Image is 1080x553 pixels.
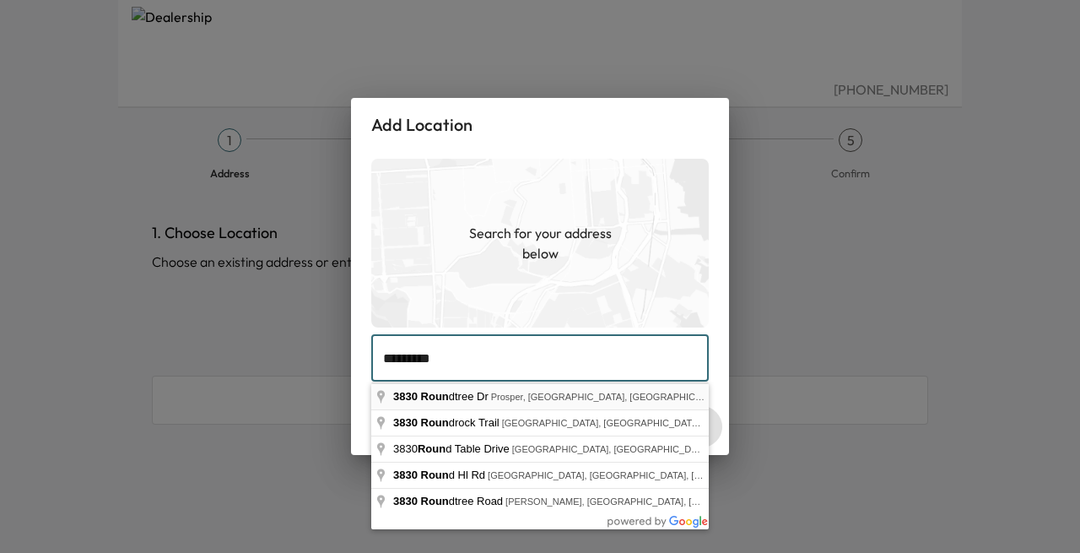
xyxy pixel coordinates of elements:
span: [PERSON_NAME], [GEOGRAPHIC_DATA], [GEOGRAPHIC_DATA] [505,496,786,507]
span: Roun [421,390,449,403]
span: d Hl Rd [393,469,488,481]
img: empty-map-CL6vilOE.png [371,159,709,328]
span: 3830 [393,495,418,507]
span: Prosper, [GEOGRAPHIC_DATA], [GEOGRAPHIC_DATA] [491,392,726,402]
h2: Add Location [351,98,729,152]
span: 3830 [393,390,418,403]
span: Roun [421,495,449,507]
span: [GEOGRAPHIC_DATA], [GEOGRAPHIC_DATA], [GEOGRAPHIC_DATA] [512,444,813,454]
span: 3830 Roun [393,416,449,429]
span: Roun [418,442,445,455]
span: dtree Dr [393,390,491,403]
span: 3830 Roun [393,469,449,481]
h1: Search for your address below [456,223,624,263]
span: [GEOGRAPHIC_DATA], [GEOGRAPHIC_DATA], [GEOGRAPHIC_DATA] [502,418,802,428]
span: [GEOGRAPHIC_DATA], [GEOGRAPHIC_DATA], [GEOGRAPHIC_DATA] [488,470,788,480]
span: drock Trail [393,416,502,429]
span: 3830 d Table Drive [393,442,512,455]
span: dtree Road [393,495,505,507]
